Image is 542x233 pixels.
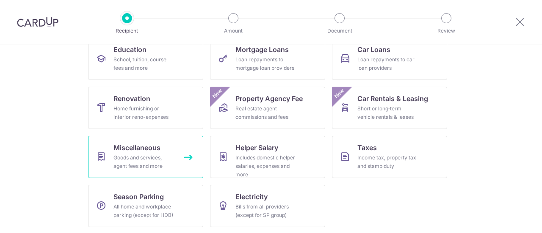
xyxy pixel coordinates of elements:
span: Miscellaneous [113,143,160,153]
p: Document [308,27,371,35]
div: School, tuition, course fees and more [113,55,174,72]
a: Car Rentals & LeasingShort or long‑term vehicle rentals & leasesNew [332,87,447,129]
a: TaxesIncome tax, property tax and stamp duty [332,136,447,178]
a: Car LoansLoan repayments to car loan providers [332,38,447,80]
p: Amount [202,27,265,35]
span: Property Agency Fee [235,93,303,104]
div: Income tax, property tax and stamp duty [357,154,418,170]
span: Mortgage Loans [235,44,289,55]
span: New [210,87,224,101]
div: Short or long‑term vehicle rentals & leases [357,104,418,121]
span: Renovation [113,93,150,104]
a: Mortgage LoansLoan repayments to mortgage loan providers [210,38,325,80]
img: CardUp [17,17,58,27]
a: MiscellaneousGoods and services, agent fees and more [88,136,203,178]
span: Education [113,44,147,55]
div: Home furnishing or interior reno-expenses [113,104,174,121]
span: Season Parking [113,192,164,202]
a: Helper SalaryIncludes domestic helper salaries, expenses and more [210,136,325,178]
a: EducationSchool, tuition, course fees and more [88,38,203,80]
div: Real estate agent commissions and fees [235,104,296,121]
span: Car Rentals & Leasing [357,93,428,104]
span: New [332,87,346,101]
div: Bills from all providers (except for SP group) [235,203,296,219]
a: Property Agency FeeReal estate agent commissions and feesNew [210,87,325,129]
p: Recipient [96,27,158,35]
a: RenovationHome furnishing or interior reno-expenses [88,87,203,129]
span: Car Loans [357,44,390,55]
div: Goods and services, agent fees and more [113,154,174,170]
a: ElectricityBills from all providers (except for SP group) [210,185,325,227]
p: Review [415,27,478,35]
div: Loan repayments to car loan providers [357,55,418,72]
div: Loan repayments to mortgage loan providers [235,55,296,72]
span: Electricity [235,192,268,202]
span: Helper Salary [235,143,278,153]
span: Taxes [357,143,377,153]
a: Season ParkingAll home and workplace parking (except for HDB) [88,185,203,227]
div: All home and workplace parking (except for HDB) [113,203,174,219]
div: Includes domestic helper salaries, expenses and more [235,154,296,179]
